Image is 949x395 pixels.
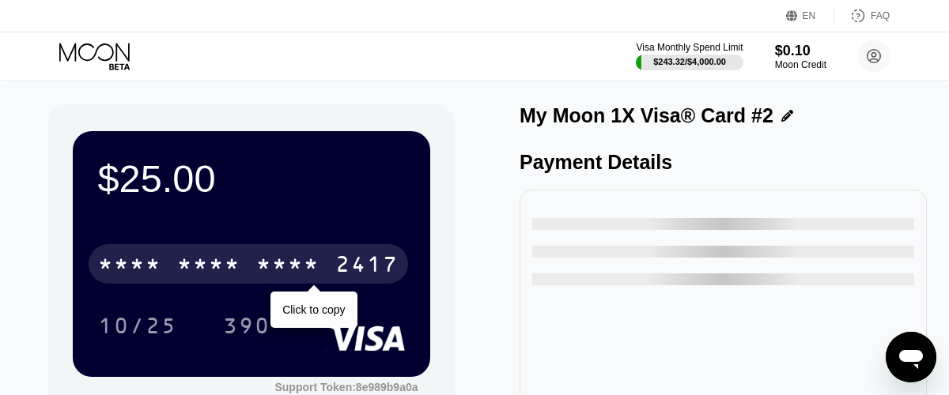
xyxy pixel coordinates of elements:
div: 390 [211,306,282,345]
div: Click to copy [282,303,345,316]
div: $0.10 [775,43,826,59]
div: EN [803,10,816,21]
div: My Moon 1X Visa® Card #2 [520,104,773,127]
div: Visa Monthly Spend Limit$243.32/$4,000.00 [636,42,743,70]
div: $243.32 / $4,000.00 [653,57,726,66]
div: 2417 [335,254,399,279]
div: $0.10Moon Credit [775,43,826,70]
iframe: Button to launch messaging window [886,332,936,382]
div: Moon Credit [775,59,826,70]
div: Visa Monthly Spend Limit [636,42,743,53]
div: FAQ [871,10,890,21]
div: FAQ [834,8,890,24]
div: Support Token:8e989b9a0a [274,381,418,393]
div: 10/25 [98,315,177,340]
div: Support Token: 8e989b9a0a [274,381,418,393]
div: 390 [223,315,270,340]
div: $25.00 [98,156,405,201]
div: 10/25 [86,306,189,345]
div: EN [786,8,834,24]
div: Payment Details [520,151,927,174]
